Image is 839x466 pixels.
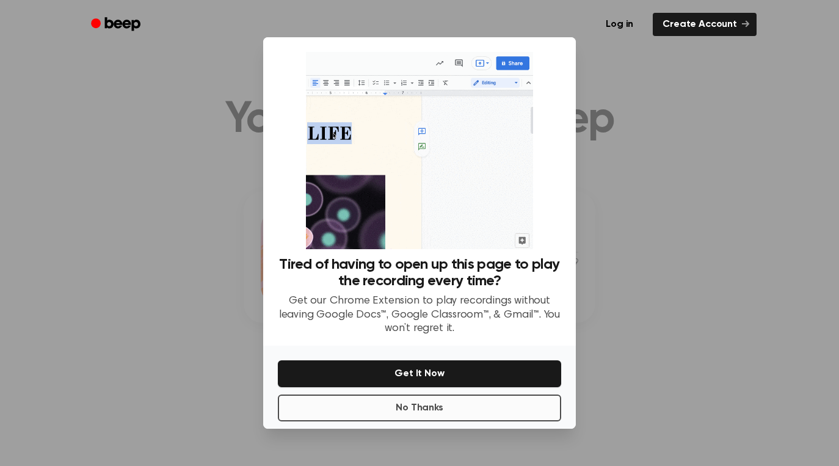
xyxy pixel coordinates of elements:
button: No Thanks [278,395,561,421]
a: Beep [82,13,151,37]
img: Beep extension in action [306,52,532,249]
button: Get It Now [278,360,561,387]
p: Get our Chrome Extension to play recordings without leaving Google Docs™, Google Classroom™, & Gm... [278,294,561,336]
a: Create Account [653,13,757,36]
h3: Tired of having to open up this page to play the recording every time? [278,257,561,289]
a: Log in [594,10,645,38]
